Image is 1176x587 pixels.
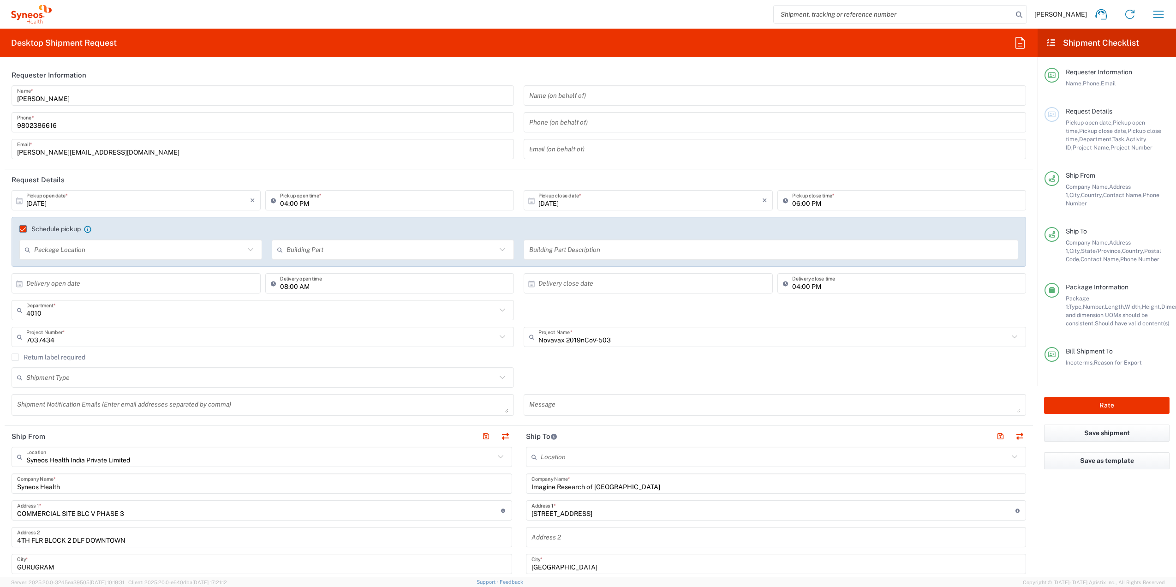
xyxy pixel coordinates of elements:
label: Schedule pickup [19,225,81,233]
span: Company Name, [1066,183,1109,190]
span: Number, [1083,303,1105,310]
span: Client: 2025.20.0-e640dba [128,580,227,585]
a: Support [477,579,500,585]
span: State/Province, [1081,247,1122,254]
h2: Requester Information [12,71,86,80]
label: Return label required [12,353,85,361]
h2: Request Details [12,175,65,185]
span: Length, [1105,303,1125,310]
span: City, [1069,247,1081,254]
span: Copyright © [DATE]-[DATE] Agistix Inc., All Rights Reserved [1023,578,1165,587]
span: Country, [1122,247,1144,254]
span: Phone, [1083,80,1101,87]
button: Save as template [1044,452,1170,469]
span: Department, [1079,136,1112,143]
span: Project Name, [1073,144,1110,151]
span: Task, [1112,136,1126,143]
span: Contact Name, [1080,256,1120,263]
span: Phone Number [1120,256,1159,263]
i: × [250,193,255,208]
span: Package Information [1066,283,1128,291]
input: Shipment, tracking or reference number [774,6,1013,23]
i: × [762,193,767,208]
span: Contact Name, [1103,192,1143,198]
a: Feedback [500,579,523,585]
button: Rate [1044,397,1170,414]
span: Type, [1069,303,1083,310]
span: Ship To [1066,228,1087,235]
span: [DATE] 10:18:31 [90,580,124,585]
span: City, [1069,192,1081,198]
span: Package 1: [1066,295,1089,310]
span: Pickup open date, [1066,119,1113,126]
span: Country, [1081,192,1103,198]
span: Should have valid content(s) [1095,320,1170,327]
span: Pickup close date, [1079,127,1128,134]
h2: Ship From [12,432,45,441]
span: Request Details [1066,108,1112,115]
span: Email [1101,80,1116,87]
span: Reason for Export [1094,359,1142,366]
span: Ship From [1066,172,1095,179]
span: Requester Information [1066,68,1132,76]
span: Name, [1066,80,1083,87]
span: Project Number [1110,144,1152,151]
span: Company Name, [1066,239,1109,246]
h2: Shipment Checklist [1046,37,1139,48]
span: Width, [1125,303,1142,310]
h2: Desktop Shipment Request [11,37,117,48]
h2: Ship To [526,432,558,441]
button: Save shipment [1044,425,1170,442]
span: Incoterms, [1066,359,1094,366]
span: Server: 2025.20.0-32d5ea39505 [11,580,124,585]
span: Bill Shipment To [1066,347,1113,355]
span: [DATE] 17:21:12 [192,580,227,585]
span: Height, [1142,303,1161,310]
span: [PERSON_NAME] [1034,10,1087,18]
